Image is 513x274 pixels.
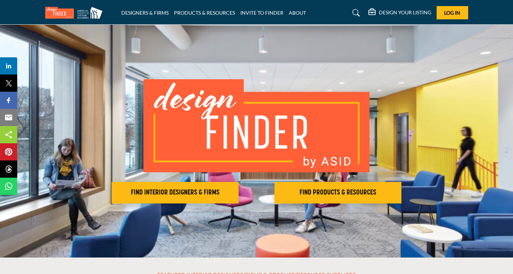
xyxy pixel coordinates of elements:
[121,10,169,16] a: DESIGNERS & FIRMS
[45,7,106,19] img: Site Logo
[368,9,431,17] div: DESIGN YOUR LISTING
[240,10,283,16] a: INVITE TO FINDER
[437,6,468,19] button: Log In
[444,10,460,16] span: Log In
[143,79,370,172] img: image
[379,9,431,16] h5: DESIGN YOUR LISTING
[277,188,399,197] h2: FIND PRODUCTS & RESOURCES
[114,188,236,197] h2: FIND INTERIOR DESIGNERS & FIRMS
[274,182,401,203] button: FIND PRODUCTS & RESOURCES
[289,10,306,16] a: ABOUT
[112,182,239,203] button: FIND INTERIOR DESIGNERS & FIRMS
[174,10,235,16] a: PRODUCTS & RESOURCES
[345,7,364,19] a: Search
